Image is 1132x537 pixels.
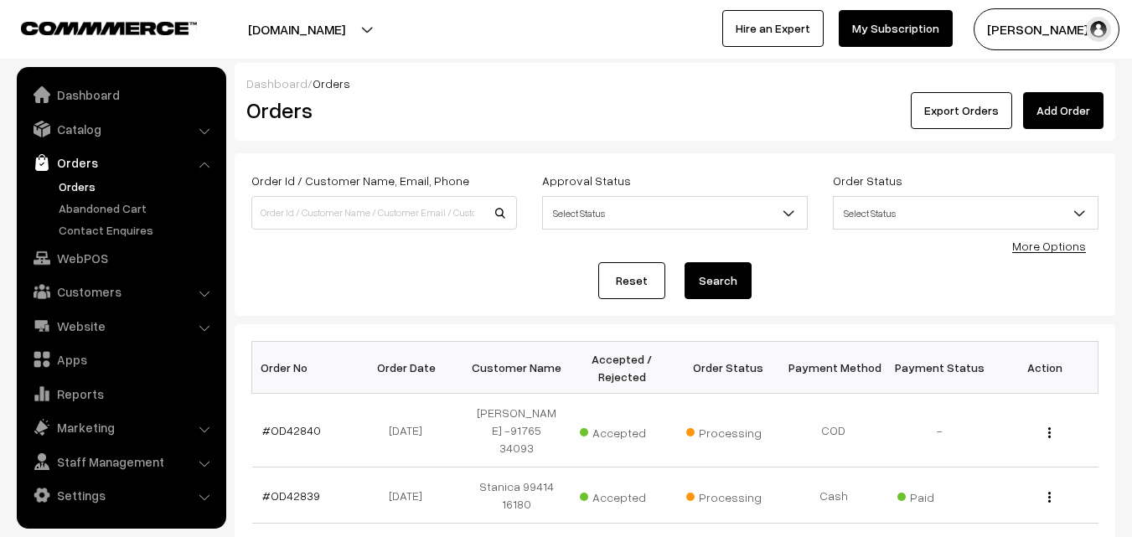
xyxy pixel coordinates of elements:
th: Payment Method [781,342,886,394]
td: [DATE] [358,467,463,524]
label: Approval Status [542,172,631,189]
td: Stanica 99414 16180 [463,467,569,524]
th: Action [992,342,1098,394]
a: Customers [21,276,220,307]
span: Orders [313,76,350,90]
img: Menu [1048,427,1051,438]
span: Accepted [580,484,664,506]
span: Processing [686,420,770,441]
div: / [246,75,1104,92]
th: Customer Name [463,342,569,394]
a: Marketing [21,412,220,442]
span: Accepted [580,420,664,441]
img: COMMMERCE [21,22,197,34]
a: Apps [21,344,220,374]
span: Select Status [543,199,807,228]
th: Payment Status [886,342,992,394]
td: [PERSON_NAME] -91765 34093 [463,394,569,467]
button: Export Orders [911,92,1012,129]
a: More Options [1012,239,1086,253]
a: COMMMERCE [21,17,168,37]
th: Order Date [358,342,463,394]
a: Abandoned Cart [54,199,220,217]
img: user [1086,17,1111,42]
button: [PERSON_NAME] s… [974,8,1119,50]
span: Select Status [834,199,1098,228]
a: Add Order [1023,92,1104,129]
a: Website [21,311,220,341]
a: Orders [54,178,220,195]
label: Order Id / Customer Name, Email, Phone [251,172,469,189]
td: Cash [781,467,886,524]
a: Staff Management [21,447,220,477]
a: Dashboard [21,80,220,110]
td: - [886,394,992,467]
a: Catalog [21,114,220,144]
span: Select Status [542,196,808,230]
th: Order No [252,342,358,394]
a: Settings [21,480,220,510]
a: Dashboard [246,76,308,90]
th: Accepted / Rejected [569,342,675,394]
a: Reports [21,379,220,409]
a: Reset [598,262,665,299]
a: My Subscription [839,10,953,47]
a: Contact Enquires [54,221,220,239]
button: [DOMAIN_NAME] [189,8,404,50]
img: Menu [1048,492,1051,503]
td: COD [781,394,886,467]
label: Order Status [833,172,902,189]
span: Select Status [833,196,1098,230]
a: WebPOS [21,243,220,273]
span: Processing [686,484,770,506]
span: Paid [897,484,981,506]
h2: Orders [246,97,515,123]
th: Order Status [675,342,781,394]
a: #OD42839 [262,488,320,503]
a: #OD42840 [262,423,321,437]
a: Hire an Expert [722,10,824,47]
a: Orders [21,147,220,178]
button: Search [685,262,752,299]
td: [DATE] [358,394,463,467]
input: Order Id / Customer Name / Customer Email / Customer Phone [251,196,517,230]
